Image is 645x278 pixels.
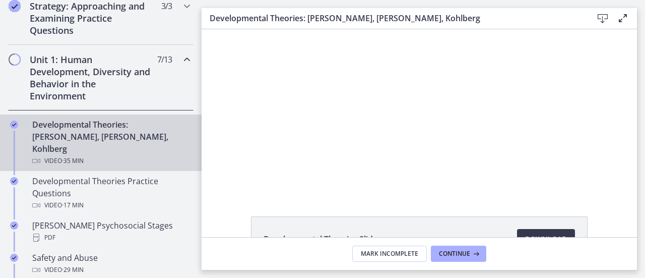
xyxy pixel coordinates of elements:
span: 7 / 13 [157,53,172,66]
span: Developmental Theories Slides [264,233,381,245]
span: · 17 min [62,199,84,211]
span: Continue [439,250,470,258]
h3: Developmental Theories: [PERSON_NAME], [PERSON_NAME], Kohlberg [210,12,576,24]
button: Continue [431,246,486,262]
i: Completed [10,254,18,262]
span: · 29 min [62,264,84,276]
i: Completed [10,121,18,129]
span: Download [525,233,567,245]
div: Developmental Theories Practice Questions [32,175,189,211]
i: Completed [10,221,18,230]
a: Download [517,229,575,249]
div: Video [32,199,189,211]
div: [PERSON_NAME] Psychosocial Stages [32,219,189,244]
div: Safety and Abuse [32,252,189,276]
div: Video [32,155,189,167]
iframe: Video Lesson [202,29,637,193]
span: · 35 min [62,155,84,167]
span: Mark Incomplete [361,250,418,258]
div: Developmental Theories: [PERSON_NAME], [PERSON_NAME], Kohlberg [32,119,189,167]
button: Mark Incomplete [352,246,427,262]
div: PDF [32,232,189,244]
i: Completed [10,177,18,185]
h2: Unit 1: Human Development, Diversity and Behavior in the Environment [30,53,153,102]
div: Video [32,264,189,276]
